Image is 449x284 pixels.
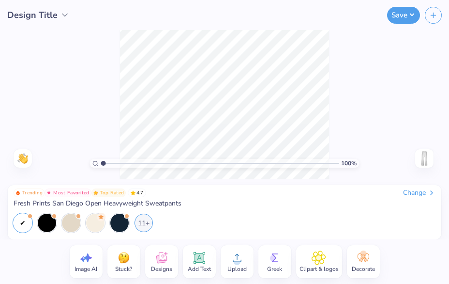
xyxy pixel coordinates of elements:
span: Stuck? [115,265,132,273]
button: Badge Button [45,189,91,197]
div: Change [403,189,435,197]
span: Greek [267,265,282,273]
span: Add Text [188,265,211,273]
img: Top Rated sort [93,190,98,195]
img: Stuck? [117,251,131,265]
span: Image AI [75,265,97,273]
button: Badge Button [14,189,45,197]
span: Most Favorited [53,190,89,195]
span: Design Title [7,9,58,22]
span: 4.7 [128,189,146,197]
img: Back [417,151,432,166]
div: 11+ [135,214,153,232]
button: Save [387,7,420,24]
span: Upload [227,265,247,273]
span: Fresh Prints San Diego Open Heavyweight Sweatpants [14,199,181,208]
img: Trending sort [15,190,20,195]
span: Top Rated [100,190,124,195]
span: Trending [22,190,43,195]
img: Most Favorited sort [46,190,51,195]
span: Clipart & logos [299,265,339,273]
button: Badge Button [91,189,126,197]
span: Designs [151,265,172,273]
span: Decorate [352,265,375,273]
